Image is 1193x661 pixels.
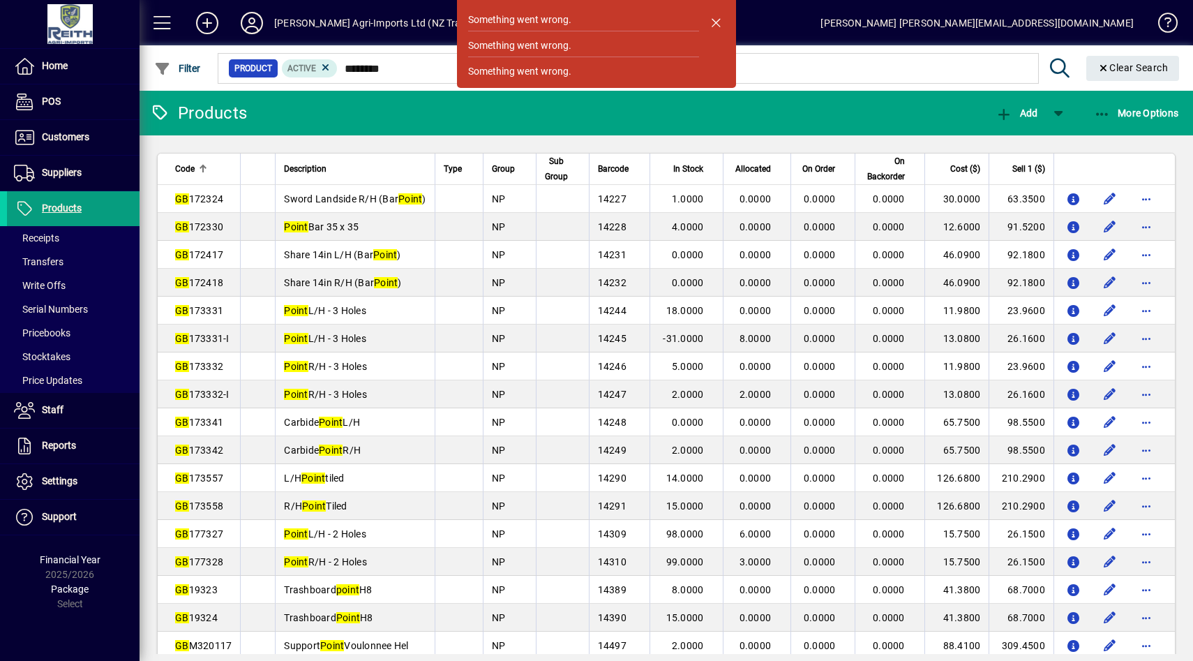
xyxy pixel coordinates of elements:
td: 68.7000 [989,604,1053,632]
span: 14244 [598,305,626,316]
span: 0.0000 [740,277,772,288]
button: Edit [1099,216,1121,238]
button: More options [1135,383,1157,406]
span: 0.0000 [740,361,772,372]
button: More options [1135,579,1157,601]
span: 0.0000 [873,361,905,372]
span: 0.0000 [804,445,836,456]
span: POS [42,96,61,107]
button: Edit [1099,244,1121,266]
button: More options [1135,216,1157,238]
span: L/H - 3 Holes [284,333,366,344]
button: More Options [1090,101,1183,126]
button: More options [1135,495,1157,517]
span: NP [492,361,506,372]
span: 14309 [598,528,626,540]
a: Settings [7,464,140,499]
td: 91.5200 [989,213,1053,241]
a: Write Offs [7,274,140,297]
button: Edit [1099,327,1121,350]
button: Edit [1099,272,1121,294]
td: 92.1800 [989,241,1053,269]
em: GB [175,249,189,260]
button: Edit [1099,634,1121,657]
button: More options [1135,467,1157,489]
span: Clear Search [1097,62,1169,73]
button: Edit [1099,355,1121,378]
button: Edit [1099,439,1121,461]
button: More options [1135,551,1157,573]
span: 0.0000 [740,193,772,205]
span: Products [42,202,82,214]
span: In Stock [673,161,703,177]
span: NP [492,389,506,400]
span: NP [492,333,506,344]
em: Point [284,305,308,316]
em: GB [175,528,189,540]
button: Edit [1099,467,1121,489]
span: 4.0000 [672,221,704,232]
span: 19324 [175,612,218,623]
button: More options [1135,411,1157,433]
span: 14228 [598,221,626,232]
span: 14232 [598,277,626,288]
span: 14246 [598,361,626,372]
span: 0.0000 [740,445,772,456]
span: 0.0000 [873,333,905,344]
td: 15.7500 [924,548,989,576]
td: 12.6000 [924,213,989,241]
span: 0.0000 [804,556,836,567]
a: Price Updates [7,369,140,392]
td: 92.1800 [989,269,1053,297]
span: Add [996,107,1037,119]
span: 0.0000 [740,417,772,428]
td: 23.9600 [989,352,1053,380]
td: 65.7500 [924,436,989,464]
span: Sub Group [545,154,568,184]
span: NP [492,221,506,232]
td: 46.0900 [924,269,989,297]
span: Share 14in R/H (Bar ) [284,277,401,288]
span: 173342 [175,445,223,456]
span: Share 14in L/H (Bar ) [284,249,400,260]
span: 8.0000 [672,584,704,595]
span: 173341 [175,417,223,428]
span: 173558 [175,500,223,512]
span: 14249 [598,445,626,456]
span: 0.0000 [672,277,704,288]
div: Products [150,102,247,124]
em: GB [175,361,189,372]
a: Serial Numbers [7,297,140,321]
span: 0.0000 [873,389,905,400]
div: Group [492,161,527,177]
span: 14227 [598,193,626,205]
span: L/H tiled [284,473,344,484]
td: 26.1600 [989,325,1053,352]
span: 0.0000 [873,445,905,456]
button: Edit [1099,411,1121,433]
span: NP [492,556,506,567]
span: 0.0000 [804,584,836,595]
td: 41.3800 [924,604,989,632]
span: 173331 [175,305,223,316]
em: GB [175,417,189,428]
em: GB [175,473,189,484]
span: Trashboard H8 [284,584,372,595]
span: Financial Year [40,554,100,565]
span: 99.0000 [666,556,704,567]
span: NP [492,528,506,540]
div: On Order [800,161,848,177]
span: L/H - 2 Holes [284,528,366,540]
a: Staff [7,393,140,428]
span: 0.0000 [804,249,836,260]
span: NP [492,193,506,205]
button: More options [1135,327,1157,350]
em: GB [175,500,189,512]
span: 0.0000 [804,612,836,623]
span: 172330 [175,221,223,232]
span: 14389 [598,584,626,595]
span: NP [492,305,506,316]
span: Price Updates [14,375,82,386]
td: 98.5500 [989,408,1053,436]
span: NP [492,584,506,595]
